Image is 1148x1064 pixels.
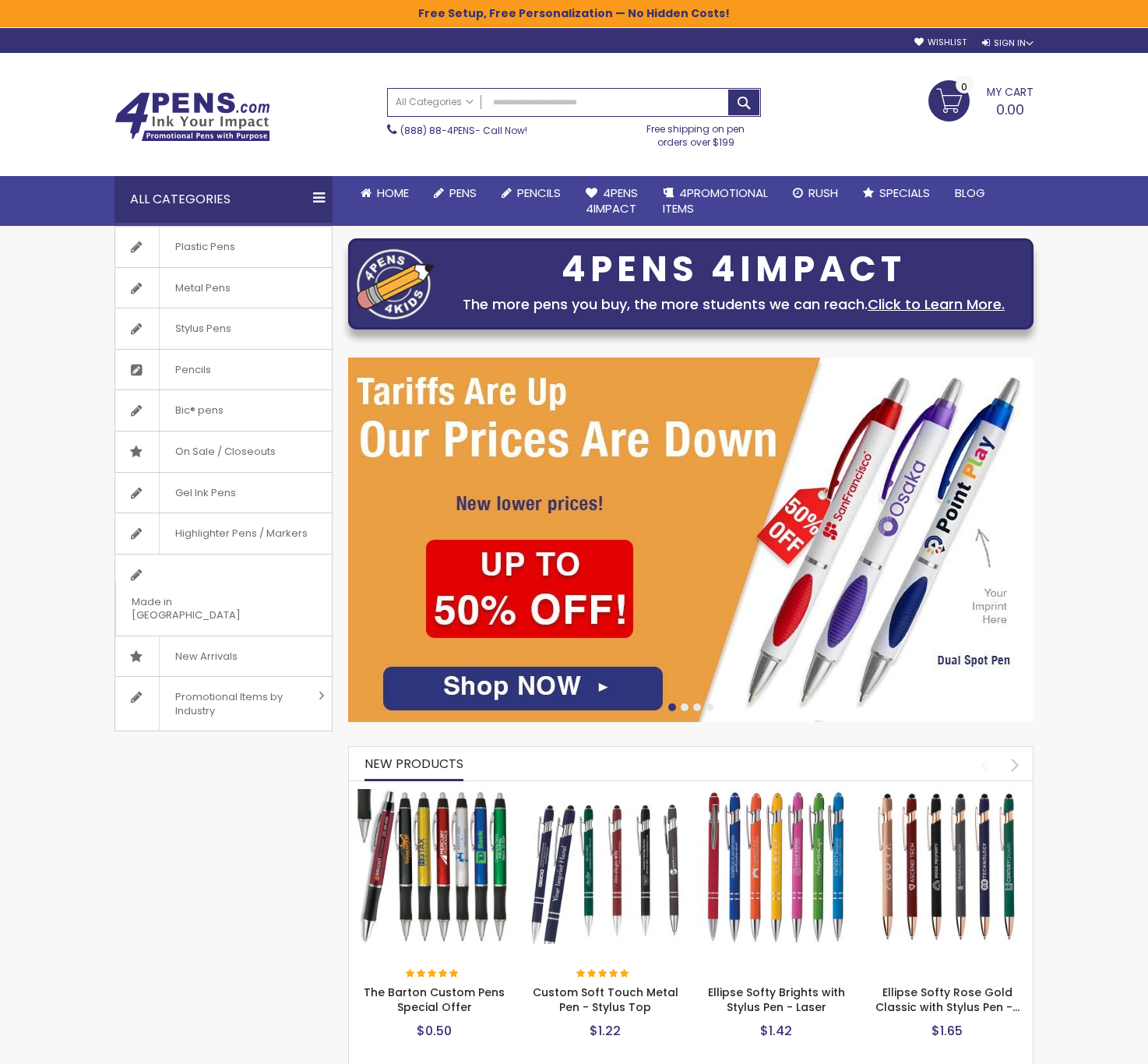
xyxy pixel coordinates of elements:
[870,788,1026,802] a: Ellipse Softy Rose Gold Classic with Stylus Pen - Silver Laser
[159,636,253,677] span: New Arrivals
[364,985,505,1015] a: The Barton Custom Pens Special Offer
[971,751,998,778] div: prev
[159,677,313,731] span: Promotional Items by Industry
[115,582,293,636] span: Made in [GEOGRAPHIC_DATA]
[115,308,332,349] a: Stylus Pens
[159,390,239,431] span: Bic® pens
[364,755,463,773] span: New Products
[115,432,332,472] a: On Sale / Closeouts
[115,268,332,308] a: Metal Pens
[590,1022,621,1040] span: $1.22
[517,185,561,201] span: Pencils
[396,96,474,108] span: All Categories
[663,185,768,217] span: 4PROMOTIONAL ITEMS
[348,358,1034,722] img: /cheap-promotional-products.html
[357,248,435,319] img: four_pen_logo.png
[115,555,332,636] a: Made in [GEOGRAPHIC_DATA]
[159,513,323,554] span: Highlighter Pens / Markers
[442,294,1025,315] div: The more pens you buy, the more students we can reach.
[631,117,762,148] div: Free shipping on pen orders over $199
[115,350,332,390] a: Pencils
[780,176,850,210] a: Rush
[114,92,270,142] img: 4Pens Custom Pens and Promotional Products
[348,176,421,210] a: Home
[114,176,333,223] div: All Categories
[573,176,650,227] a: 4Pens4impact
[955,185,985,201] span: Blog
[760,1022,792,1040] span: $1.42
[406,969,460,980] div: 100%
[914,37,967,48] a: Wishlist
[115,513,332,554] a: Highlighter Pens / Markers
[115,227,332,267] a: Plastic Pens
[879,185,930,201] span: Specials
[159,473,252,513] span: Gel Ink Pens
[115,473,332,513] a: Gel Ink Pens
[699,789,854,945] img: Ellipse Softy Brights with Stylus Pen - Laser
[489,176,573,210] a: Pencils
[115,390,332,431] a: Bic® pens
[159,268,246,308] span: Metal Pens
[870,789,1026,945] img: Ellipse Softy Rose Gold Classic with Stylus Pen - Silver Laser
[996,100,1024,119] span: 0.00
[586,185,638,217] span: 4Pens 4impact
[449,185,477,201] span: Pens
[377,185,409,201] span: Home
[421,176,489,210] a: Pens
[528,788,684,802] a: Custom Soft Touch Metal Pen - Stylus Top
[1002,751,1029,778] div: next
[442,253,1025,286] div: 4PENS 4IMPACT
[417,1022,452,1040] span: $0.50
[528,789,684,945] img: Custom Soft Touch Metal Pen - Stylus Top
[982,37,1034,49] div: Sign In
[931,1022,963,1040] span: $1.65
[159,350,227,390] span: Pencils
[868,294,1005,314] a: Click to Learn More.
[699,788,854,802] a: Ellipse Softy Brights with Stylus Pen - Laser
[875,985,1019,1015] a: Ellipse Softy Rose Gold Classic with Stylus Pen -…
[808,185,838,201] span: Rush
[357,788,512,802] a: The Barton Custom Pens Special Offer
[533,985,678,1015] a: Custom Soft Touch Metal Pen - Stylus Top
[576,969,631,980] div: 100%
[159,308,247,349] span: Stylus Pens
[388,89,481,115] a: All Categories
[115,677,332,731] a: Promotional Items by Industry
[850,176,942,210] a: Specials
[942,176,998,210] a: Blog
[650,176,780,227] a: 4PROMOTIONALITEMS
[115,636,332,677] a: New Arrivals
[400,124,475,137] a: (888) 88-4PENS
[159,227,251,267] span: Plastic Pens
[928,80,1034,119] a: 0.00 0
[961,79,967,94] span: 0
[400,124,527,137] span: - Call Now!
[159,432,291,472] span: On Sale / Closeouts
[708,985,845,1015] a: Ellipse Softy Brights with Stylus Pen - Laser
[357,789,512,945] img: The Barton Custom Pens Special Offer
